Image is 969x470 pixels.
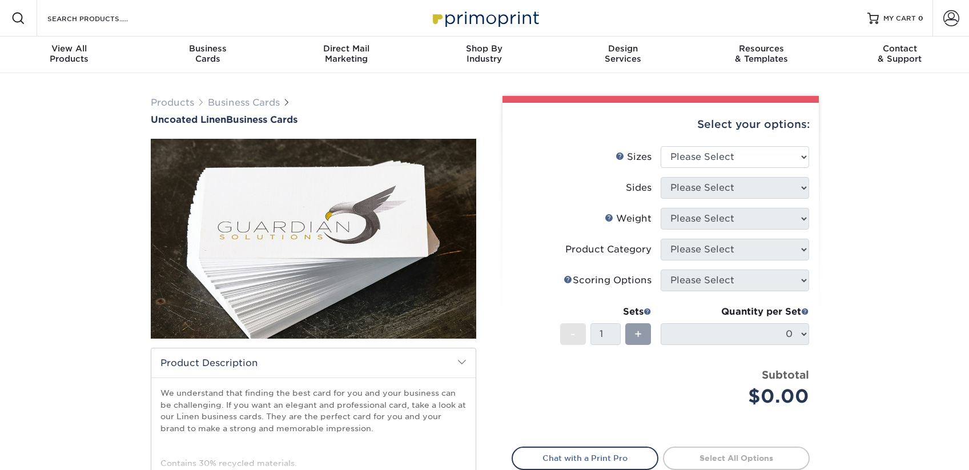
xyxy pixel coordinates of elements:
div: Sets [560,305,652,319]
a: DesignServices [554,37,692,73]
input: SEARCH PRODUCTS..... [46,11,158,25]
div: Sizes [616,150,652,164]
div: Product Category [565,243,652,256]
div: Services [554,43,692,64]
a: Business Cards [208,97,280,108]
span: Resources [692,43,830,54]
div: Quantity per Set [661,305,809,319]
div: & Support [831,43,969,64]
span: + [634,326,642,343]
a: Shop ByIndustry [415,37,553,73]
div: Sides [626,181,652,195]
a: Contact& Support [831,37,969,73]
span: Business [138,43,276,54]
div: Industry [415,43,553,64]
a: Uncoated LinenBusiness Cards [151,114,476,125]
h2: Product Description [151,348,476,377]
div: Scoring Options [564,274,652,287]
div: Select your options: [512,103,810,146]
img: Primoprint [428,6,542,30]
strong: Subtotal [762,368,809,381]
div: $0.00 [669,383,809,410]
a: Chat with a Print Pro [512,447,658,469]
div: Cards [138,43,276,64]
span: Uncoated Linen [151,114,226,125]
a: Resources& Templates [692,37,830,73]
div: Weight [605,212,652,226]
span: 0 [918,14,923,22]
span: MY CART [883,14,916,23]
a: BusinessCards [138,37,276,73]
div: Marketing [277,43,415,64]
span: Direct Mail [277,43,415,54]
span: Shop By [415,43,553,54]
a: Select All Options [663,447,810,469]
span: Contact [831,43,969,54]
h1: Business Cards [151,114,476,125]
span: - [570,326,576,343]
div: & Templates [692,43,830,64]
a: Products [151,97,194,108]
span: Design [554,43,692,54]
img: Uncoated Linen 01 [151,76,476,401]
a: Direct MailMarketing [277,37,415,73]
